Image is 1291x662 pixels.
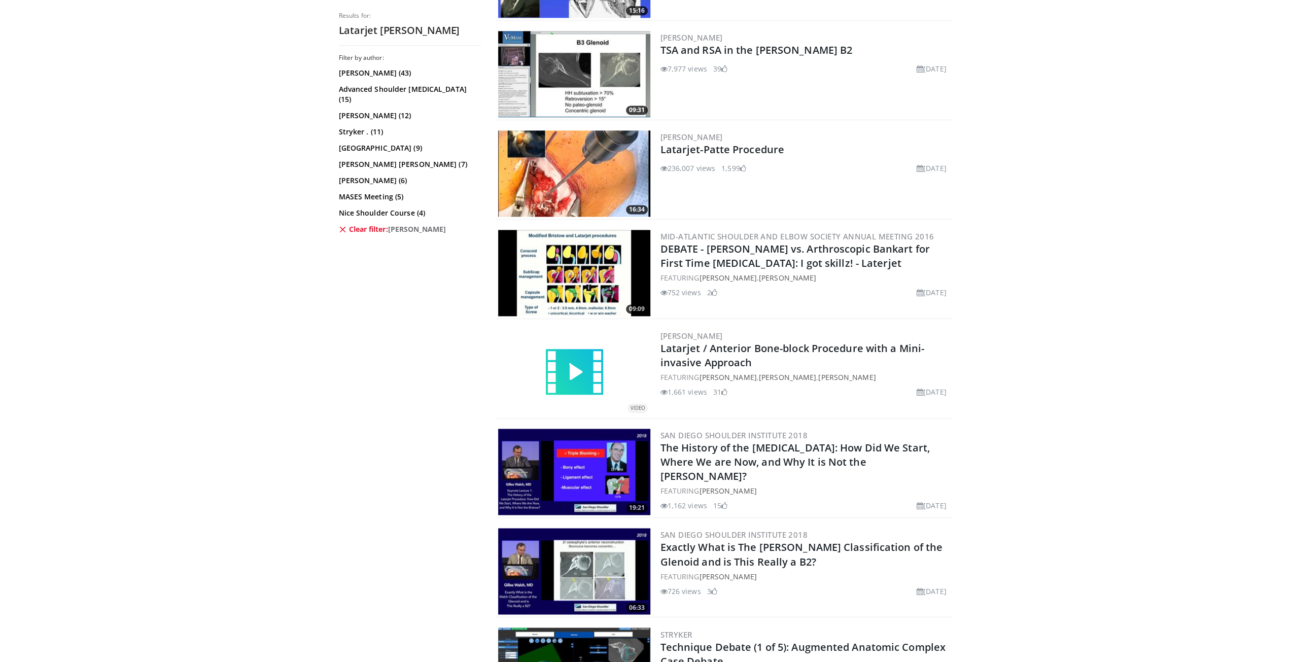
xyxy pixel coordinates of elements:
a: Advanced Shoulder [MEDICAL_DATA] (15) [339,84,478,104]
a: The History of the [MEDICAL_DATA]: How Did We Start, Where We are Now, and Why It is Not the [PER... [660,441,930,483]
a: [PERSON_NAME] (6) [339,176,478,186]
li: 39 [713,63,727,74]
p: Results for: [339,12,481,20]
li: 7,977 views [660,63,707,74]
a: Nice Shoulder Course (4) [339,208,478,218]
span: [PERSON_NAME] [388,224,446,234]
li: [DATE] [917,163,947,173]
img: 682ffd18-a14e-41e0-a718-a70de1aa1855.300x170_q85_crop-smart_upscale.jpg [498,528,650,614]
a: Mid-Atlantic Shoulder and Elbow Society Annual Meeting 2016 [660,231,934,241]
a: 19:21 [498,429,650,515]
a: [PERSON_NAME] [PERSON_NAME] (7) [339,159,478,169]
li: 236,007 views [660,163,715,173]
a: [PERSON_NAME] [660,132,723,142]
div: FEATURING , [660,272,951,283]
span: 19:21 [626,503,648,512]
a: [PERSON_NAME] [699,571,756,581]
a: 16:34 [498,130,650,217]
a: [PERSON_NAME] [660,32,723,43]
a: [PERSON_NAME] [699,486,756,496]
img: 617583_3.png.300x170_q85_crop-smart_upscale.jpg [498,130,650,217]
li: [DATE] [917,287,947,298]
div: FEATURING , , [660,372,951,382]
li: [DATE] [917,387,947,397]
small: VIDEO [631,405,645,411]
img: c36669a8-e848-47ba-b208-9e93e02867bd.300x170_q85_crop-smart_upscale.jpg [498,429,650,515]
a: DEBATE - [PERSON_NAME] vs. Arthroscopic Bankart for First Time [MEDICAL_DATA]: I got skillz! - La... [660,242,930,270]
a: [PERSON_NAME] (43) [339,68,478,78]
a: San Diego Shoulder Institute 2018 [660,430,808,440]
div: FEATURING [660,485,951,496]
li: 1,661 views [660,387,707,397]
li: 2 [707,287,717,298]
a: [PERSON_NAME] [660,331,723,341]
a: Stryker . (11) [339,127,478,137]
a: Clear filter:[PERSON_NAME] [339,224,478,234]
li: [DATE] [917,500,947,511]
li: 1,599 [721,163,746,173]
a: 06:33 [498,528,650,614]
div: FEATURING [660,571,951,581]
a: Latarjet / Anterior Bone-block Procedure with a Mini-invasive Approach [660,341,924,369]
a: [PERSON_NAME] [759,372,816,382]
a: TSA and RSA in the [PERSON_NAME] B2 [660,43,853,57]
span: 09:09 [626,304,648,313]
a: Exactly What is The [PERSON_NAME] Classification of the Glenoid and is This Really a B2? [660,540,943,568]
h3: Filter by author: [339,54,481,62]
img: 65abe384-52c6-4faa-9073-f88751da3f9c.300x170_q85_crop-smart_upscale.jpg [498,230,650,316]
span: 15:16 [626,6,648,15]
a: VIDEO [498,342,650,403]
a: Stryker [660,629,692,639]
li: 15 [713,500,727,511]
li: 752 views [660,287,701,298]
a: MASES Meeting (5) [339,192,478,202]
span: 06:33 [626,603,648,612]
li: 726 views [660,585,701,596]
a: San Diego Shoulder Institute 2018 [660,530,808,540]
li: 1,162 views [660,500,707,511]
li: 31 [713,387,727,397]
h2: Latarjet [PERSON_NAME] [339,24,481,37]
a: [PERSON_NAME] [699,273,756,283]
a: 09:09 [498,230,650,316]
li: 3 [707,585,717,596]
a: [PERSON_NAME] (12) [339,111,478,121]
li: [DATE] [917,585,947,596]
img: video.svg [544,342,605,403]
a: [PERSON_NAME] [699,372,756,382]
a: 09:31 [498,31,650,117]
a: [PERSON_NAME] [759,273,816,283]
a: [GEOGRAPHIC_DATA] (9) [339,143,478,153]
li: [DATE] [917,63,947,74]
a: [PERSON_NAME] [818,372,876,382]
span: 16:34 [626,205,648,214]
span: 09:31 [626,106,648,115]
a: Latarjet-Patte Procedure [660,143,784,156]
img: 4ab6728f-cdff-4197-b717-6febfb606707.300x170_q85_crop-smart_upscale.jpg [498,31,650,117]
